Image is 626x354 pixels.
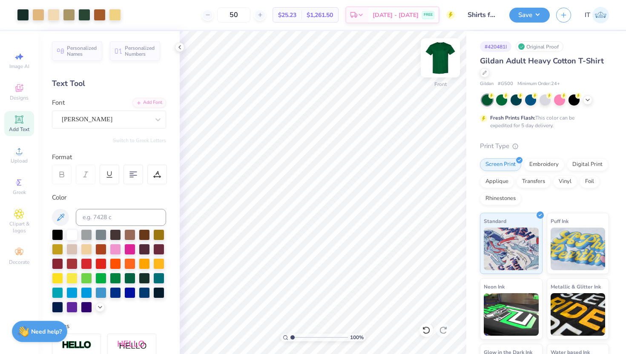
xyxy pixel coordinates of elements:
img: Puff Ink [551,228,606,270]
button: Switch to Greek Letters [113,137,166,144]
span: Image AI [9,63,29,70]
img: Front [423,41,457,75]
span: Metallic & Glitter Ink [551,282,601,291]
input: – – [217,7,250,23]
span: Personalized Numbers [125,45,155,57]
span: Neon Ink [484,282,505,291]
div: Foil [580,175,600,188]
span: Clipart & logos [4,220,34,234]
span: Puff Ink [551,217,569,226]
button: Save [509,8,550,23]
div: Transfers [517,175,551,188]
img: Stroke [62,340,92,350]
span: Gildan Adult Heavy Cotton T-Shirt [480,56,604,66]
div: Digital Print [567,158,608,171]
img: Ishwar Tiwari [592,7,609,23]
input: e.g. 7428 c [76,209,166,226]
span: $1,261.50 [307,11,333,20]
span: Add Text [9,126,29,133]
span: Standard [484,217,506,226]
img: Shadow [117,340,147,351]
img: Metallic & Glitter Ink [551,293,606,336]
div: This color can be expedited for 5 day delivery. [490,114,595,129]
span: [DATE] - [DATE] [373,11,419,20]
div: # 420481I [480,41,511,52]
input: Untitled Design [461,6,503,23]
span: Decorate [9,259,29,265]
div: Add Font [132,98,166,108]
span: Gildan [480,80,494,88]
div: Text Tool [52,78,166,89]
label: Font [52,98,65,108]
div: Styles [52,321,166,331]
img: Neon Ink [484,293,539,336]
span: # G500 [498,80,513,88]
span: 100 % [350,334,364,341]
div: Rhinestones [480,192,521,205]
div: Original Proof [516,41,563,52]
span: Personalized Names [67,45,97,57]
div: Front [434,80,447,88]
img: Standard [484,228,539,270]
span: Designs [10,94,29,101]
span: $25.23 [278,11,296,20]
strong: Need help? [31,328,62,336]
a: IT [585,7,609,23]
span: FREE [424,12,433,18]
span: IT [585,10,590,20]
div: Embroidery [524,158,564,171]
span: Greek [13,189,26,196]
div: Vinyl [553,175,577,188]
span: Upload [11,157,28,164]
div: Applique [480,175,514,188]
div: Screen Print [480,158,521,171]
div: Print Type [480,141,609,151]
span: Minimum Order: 24 + [517,80,560,88]
div: Color [52,193,166,203]
strong: Fresh Prints Flash: [490,114,535,121]
div: Format [52,152,167,162]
